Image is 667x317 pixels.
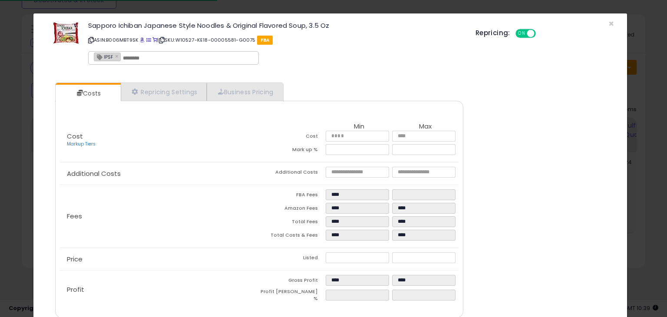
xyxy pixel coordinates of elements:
[115,52,120,60] a: ×
[259,189,326,203] td: FBA Fees
[121,83,207,101] a: Repricing Settings
[259,288,326,304] td: Profit [PERSON_NAME] %
[88,22,462,29] h3: Sapporo Ichiban Japanese Style Noodles & Original Flavored Soup, 3.5 Oz
[475,30,510,36] h5: Repricing:
[608,17,614,30] span: ×
[259,203,326,216] td: Amazon Fees
[60,133,259,148] p: Cost
[259,216,326,230] td: Total Fees
[60,170,259,177] p: Additional Costs
[534,30,548,37] span: OFF
[207,83,282,101] a: Business Pricing
[152,36,157,43] a: Your listing only
[326,123,392,131] th: Min
[140,36,145,43] a: BuyBox page
[60,256,259,263] p: Price
[257,36,273,45] span: FBA
[60,213,259,220] p: Fees
[146,36,151,43] a: All offer listings
[56,85,120,102] a: Costs
[259,144,326,158] td: Mark up %
[259,275,326,288] td: Gross Profit
[67,141,96,147] a: Markup Tiers
[516,30,527,37] span: ON
[392,123,459,131] th: Max
[259,252,326,266] td: Listed
[259,167,326,180] td: Additional Costs
[259,131,326,144] td: Cost
[60,286,259,293] p: Profit
[94,53,113,60] span: IPSF
[53,22,79,44] img: 51DRzDSRnyL._SL60_.jpg
[88,33,462,47] p: ASIN: B006MBT9SK | SKU: W10527-KE18-00005581-G0075
[259,230,326,243] td: Total Costs & Fees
